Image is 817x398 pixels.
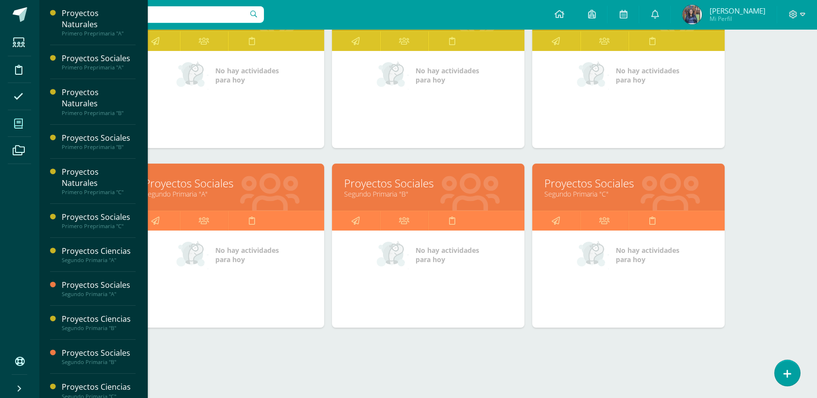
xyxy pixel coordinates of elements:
span: No hay actividades para hoy [616,66,679,84]
input: Busca un usuario... [45,6,264,23]
div: Proyectos Ciencias [62,381,136,393]
div: Segundo Primaria "B" [62,359,136,365]
img: no_activities_small.png [377,61,409,90]
a: Proyectos SocialesPrimero Preprimaria "A" [62,53,136,71]
div: Proyectos Naturales [62,8,136,30]
span: No hay actividades para hoy [416,66,479,84]
a: Proyectos SocialesPrimero Preprimaria "B" [62,133,136,150]
a: Segundo Primaria "C" [544,189,713,199]
a: Proyectos CienciasSegundo Primaria "B" [62,314,136,332]
div: Primero Preprimaria "A" [62,64,136,71]
div: Primero Preprimaria "C" [62,223,136,230]
a: Proyectos NaturalesPrimero Preprimaria "C" [62,166,136,196]
a: Segundo Primaria "A" [144,189,312,199]
div: Segundo Primaria "A" [62,291,136,298]
a: Segundo Primaria "B" [344,189,512,199]
img: no_activities_small.png [577,240,609,269]
div: Primero Preprimaria "B" [62,144,136,150]
div: Segundo Primaria "A" [62,257,136,264]
span: No hay actividades para hoy [616,246,679,264]
span: [PERSON_NAME] [709,6,765,16]
div: Proyectos Ciencias [62,246,136,257]
a: Proyectos Sociales [144,176,312,191]
div: Primero Preprimaria "B" [62,110,136,116]
span: No hay actividades para hoy [416,246,479,264]
span: No hay actividades para hoy [215,66,279,84]
div: Proyectos Sociales [62,133,136,144]
div: Primero Preprimaria "C" [62,189,136,196]
a: Proyectos SocialesSegundo Primaria "A" [62,280,136,298]
div: Proyectos Sociales [62,280,136,291]
a: Proyectos NaturalesPrimero Preprimaria "A" [62,8,136,37]
div: Proyectos Ciencias [62,314,136,325]
img: no_activities_small.png [577,61,609,90]
img: no_activities_small.png [377,240,409,269]
a: Proyectos SocialesSegundo Primaria "B" [62,348,136,365]
span: No hay actividades para hoy [215,246,279,264]
a: Proyectos SocialesPrimero Preprimaria "C" [62,212,136,230]
img: no_activities_small.png [176,240,209,269]
a: Proyectos Sociales [344,176,512,191]
div: Segundo Primaria "B" [62,325,136,332]
a: Proyectos CienciasSegundo Primaria "A" [62,246,136,264]
a: Proyectos Sociales [544,176,713,191]
div: Proyectos Sociales [62,53,136,64]
a: Proyectos NaturalesPrimero Preprimaria "B" [62,87,136,116]
img: 97de3abe636775f55b96517d7f939dce.png [682,5,702,24]
img: no_activities_small.png [176,61,209,90]
div: Proyectos Naturales [62,166,136,189]
div: Proyectos Sociales [62,212,136,223]
div: Proyectos Sociales [62,348,136,359]
div: Proyectos Naturales [62,87,136,109]
div: Primero Preprimaria "A" [62,30,136,37]
span: Mi Perfil [709,15,765,23]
